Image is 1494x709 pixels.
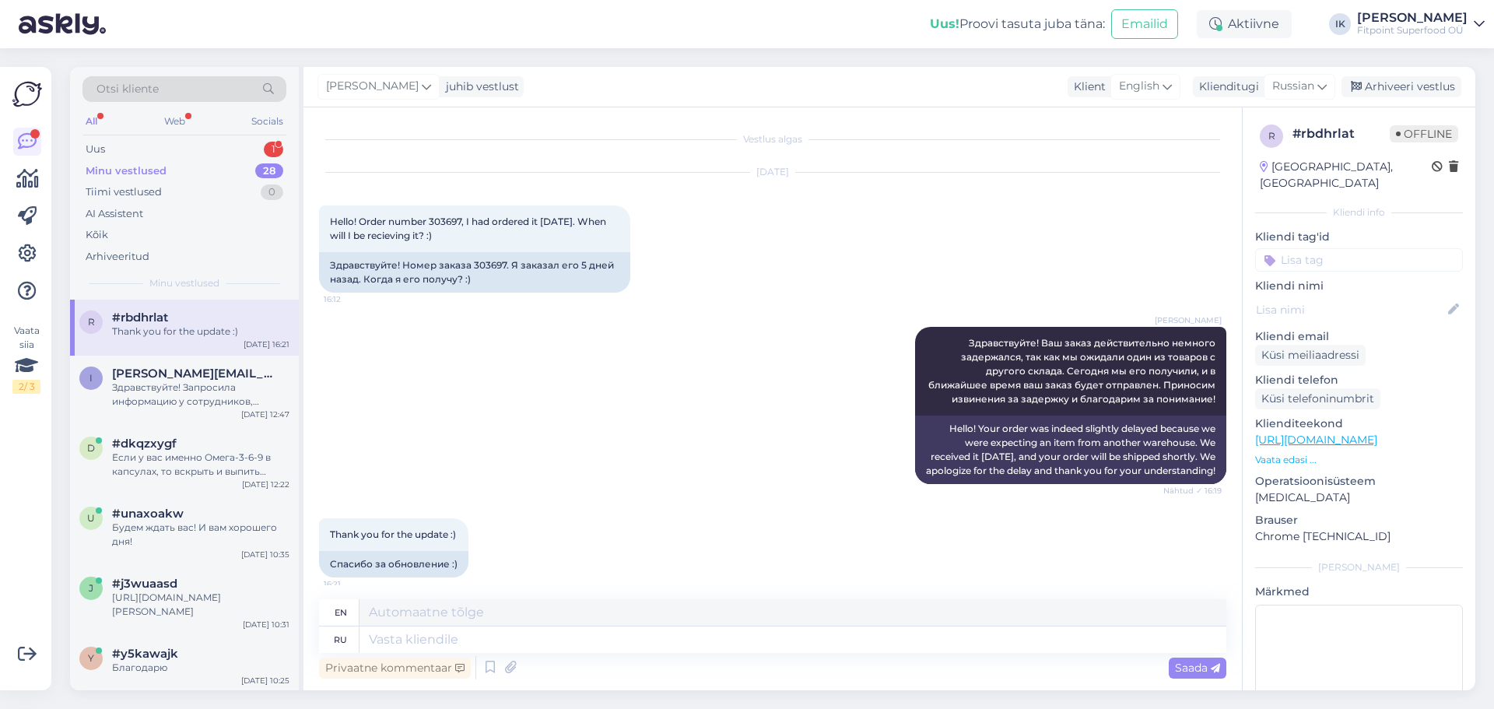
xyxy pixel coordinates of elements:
[1255,584,1463,600] p: Märkmed
[112,521,289,549] div: Будем ждать вас! И вам хорошего дня!
[1255,205,1463,219] div: Kliendi info
[1357,12,1485,37] a: [PERSON_NAME]Fitpoint Superfood OÜ
[86,206,143,222] div: AI Assistent
[112,647,178,661] span: #y5kawajk
[1197,10,1292,38] div: Aktiivne
[1357,24,1468,37] div: Fitpoint Superfood OÜ
[928,337,1218,405] span: Здравствуйте! Ваш заказ действительно немного задержался, так как мы ожидали один из товаров с др...
[1255,248,1463,272] input: Lisa tag
[112,577,177,591] span: #j3wuaasd
[335,599,347,626] div: en
[241,675,289,686] div: [DATE] 10:25
[1329,13,1351,35] div: IK
[1292,125,1390,143] div: # rbdhrlat
[1260,159,1432,191] div: [GEOGRAPHIC_DATA], [GEOGRAPHIC_DATA]
[12,79,42,109] img: Askly Logo
[112,661,289,675] div: Благодарю
[1119,78,1159,95] span: English
[1255,473,1463,490] p: Operatsioonisüsteem
[1255,560,1463,574] div: [PERSON_NAME]
[1175,661,1220,675] span: Saada
[1341,76,1461,97] div: Arhiveeri vestlus
[86,184,162,200] div: Tiimi vestlused
[1357,12,1468,24] div: [PERSON_NAME]
[112,451,289,479] div: Если у вас именно Омега-3-6-9 в капсулах, то вскрыть и выпить масло можно, но хранить вскрытые ка...
[112,311,168,325] span: #rbdhrlat
[440,79,519,95] div: juhib vestlust
[112,325,289,339] div: Thank you for the update :)
[1255,528,1463,545] p: Chrome [TECHNICAL_ID]
[1255,416,1463,432] p: Klienditeekond
[112,367,274,381] span: irina.obraztsova@mail.ru
[243,619,289,630] div: [DATE] 10:31
[1390,125,1458,142] span: Offline
[330,216,608,241] span: Hello! Order number 303697, I had ordered it [DATE]. When will I be recieving it? :)
[1255,512,1463,528] p: Brauser
[89,582,93,594] span: j
[1255,278,1463,294] p: Kliendi nimi
[96,81,159,97] span: Otsi kliente
[930,16,959,31] b: Uus!
[1255,372,1463,388] p: Kliendi telefon
[1256,301,1445,318] input: Lisa nimi
[1068,79,1106,95] div: Klient
[1155,314,1222,326] span: [PERSON_NAME]
[1255,345,1366,366] div: Küsi meiliaadressi
[1272,78,1314,95] span: Russian
[1111,9,1178,39] button: Emailid
[264,142,283,157] div: 1
[244,339,289,350] div: [DATE] 16:21
[86,227,108,243] div: Kõik
[1163,485,1222,497] span: Nähtud ✓ 16:19
[88,316,95,328] span: r
[319,132,1226,146] div: Vestlus algas
[1255,453,1463,467] p: Vaata edasi ...
[1268,130,1275,142] span: r
[86,249,149,265] div: Arhiveeritud
[241,549,289,560] div: [DATE] 10:35
[112,437,177,451] span: #dkqzxygf
[319,165,1226,179] div: [DATE]
[324,293,382,305] span: 16:12
[12,380,40,394] div: 2 / 3
[1193,79,1259,95] div: Klienditugi
[112,381,289,409] div: Здравствуйте! Запросила информацию у сотрудников, отвечающих за оформление заказов. Как только по...
[319,551,468,577] div: Спасибо за обновление :)
[915,416,1226,484] div: Hello! Your order was indeed slightly delayed because we were expecting an item from another ware...
[1255,328,1463,345] p: Kliendi email
[319,252,630,293] div: Здравствуйте! Номер заказа 303697. Я заказал его 5 дней назад. Когда я его получу? :)
[261,184,283,200] div: 0
[241,409,289,420] div: [DATE] 12:47
[255,163,283,179] div: 28
[319,658,471,679] div: Privaatne kommentaar
[326,78,419,95] span: [PERSON_NAME]
[88,652,94,664] span: y
[82,111,100,132] div: All
[12,324,40,394] div: Vaata siia
[1255,388,1380,409] div: Küsi telefoninumbrit
[930,15,1105,33] div: Proovi tasuta juba täna:
[112,507,184,521] span: #unaxoakw
[1255,433,1377,447] a: [URL][DOMAIN_NAME]
[242,479,289,490] div: [DATE] 12:22
[89,372,93,384] span: i
[112,591,289,619] div: [URL][DOMAIN_NAME][PERSON_NAME]
[324,578,382,590] span: 16:21
[149,276,219,290] span: Minu vestlused
[161,111,188,132] div: Web
[330,528,456,540] span: Thank you for the update :)
[248,111,286,132] div: Socials
[86,142,105,157] div: Uus
[1255,490,1463,506] p: [MEDICAL_DATA]
[87,512,95,524] span: u
[1255,229,1463,245] p: Kliendi tag'id
[334,627,347,653] div: ru
[87,442,95,454] span: d
[86,163,167,179] div: Minu vestlused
